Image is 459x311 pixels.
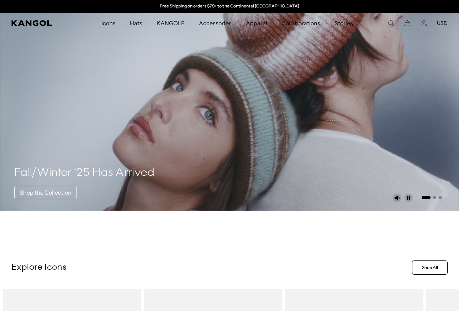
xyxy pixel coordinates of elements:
a: Collaborations [274,13,327,33]
a: Account [421,20,427,26]
p: Explore Icons [11,262,409,273]
a: Hats [123,13,149,33]
button: Pause [404,194,413,202]
span: Stories [334,13,353,33]
button: Unmute [393,194,401,202]
span: KANGOLF [157,13,185,33]
h4: Fall/Winter ‘25 Has Arrived [14,166,155,180]
a: Icons [94,13,123,33]
a: KANGOLF [149,13,192,33]
button: Cart [404,20,411,26]
slideshow-component: Announcement bar [156,4,303,9]
button: USD [437,20,448,26]
a: Shop All [412,260,448,275]
div: 1 of 2 [156,4,303,9]
a: Free Shipping on orders $79+ to the Continental [GEOGRAPHIC_DATA] [160,3,300,9]
a: Shop the Collection [14,186,77,199]
a: Accessories [192,13,238,33]
div: Announcement [156,4,303,9]
summary: Search here [388,20,394,26]
span: Collaborations [281,13,320,33]
ul: Select a slide to show [421,194,442,200]
button: Go to slide 1 [422,196,431,199]
span: Hats [130,13,142,33]
button: Go to slide 2 [433,196,436,199]
span: Apparel [246,13,267,33]
a: Stories [327,13,360,33]
a: Kangol [11,20,67,26]
a: Apparel [239,13,274,33]
span: Accessories [199,13,231,33]
button: Go to slide 3 [438,196,442,199]
span: Icons [101,13,116,33]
